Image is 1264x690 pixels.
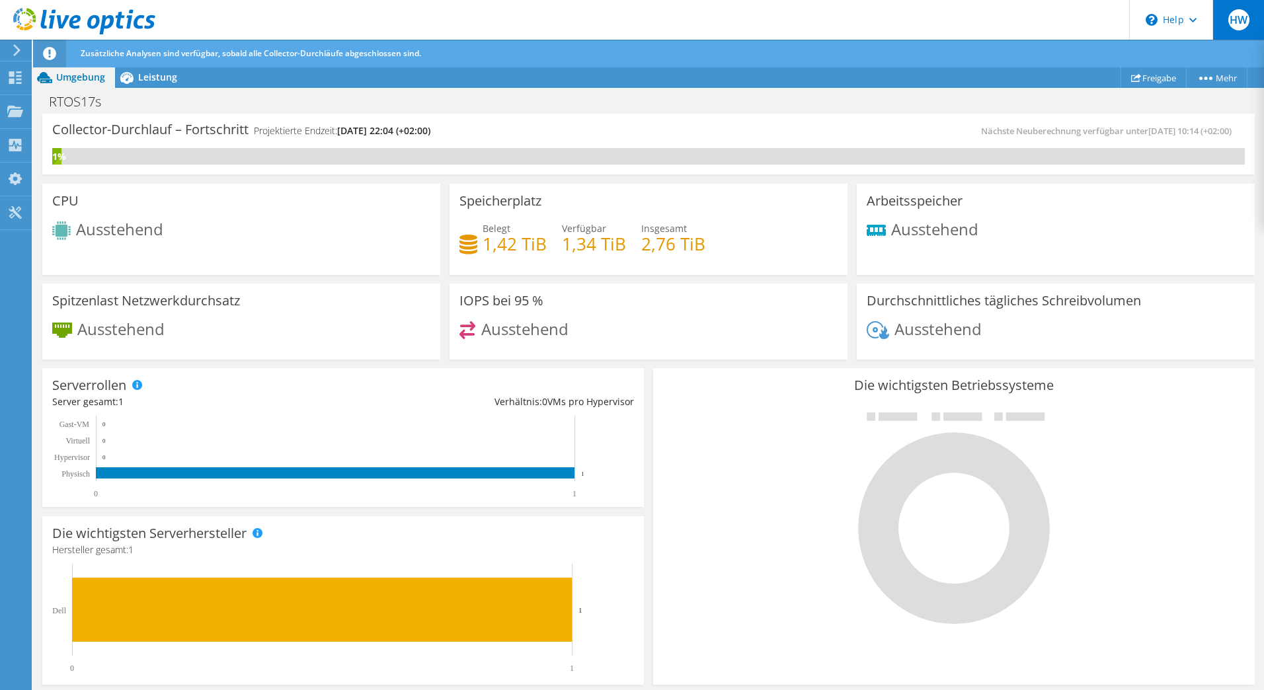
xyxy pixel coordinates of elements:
[891,217,978,239] span: Ausstehend
[52,395,343,409] div: Server gesamt:
[76,218,163,240] span: Ausstehend
[459,293,543,308] h3: IOPS bei 95 %
[483,222,510,235] span: Belegt
[981,125,1238,137] span: Nächste Neuberechnung verfügbar unter
[894,317,982,339] span: Ausstehend
[867,194,963,208] h3: Arbeitsspeicher
[52,149,61,164] div: 1%
[573,489,576,498] text: 1
[570,664,574,673] text: 1
[663,378,1245,393] h3: Die wichtigsten Betriebssysteme
[52,543,634,557] h4: Hersteller gesamt:
[94,489,98,498] text: 0
[52,293,240,308] h3: Spitzenlast Netzwerkdurchsatz
[481,317,569,339] span: Ausstehend
[56,71,105,83] span: Umgebung
[459,194,541,208] h3: Speicherplatz
[54,453,90,462] text: Hypervisor
[641,222,687,235] span: Insgesamt
[337,124,430,137] span: [DATE] 22:04 (+02:00)
[581,471,584,477] text: 1
[52,526,247,541] h3: Die wichtigsten Serverhersteller
[343,395,634,409] div: Verhältnis: VMs pro Hypervisor
[102,454,106,461] text: 0
[81,48,421,59] span: Zusätzliche Analysen sind verfügbar, sobald alle Collector-Durchläufe abgeschlossen sind.
[77,317,165,339] span: Ausstehend
[867,293,1141,308] h3: Durchschnittliches tägliches Schreibvolumen
[483,237,547,251] h4: 1,42 TiB
[1186,67,1247,88] a: Mehr
[254,124,430,138] h4: Projektierte Endzeit:
[65,436,90,445] text: Virtuell
[43,95,122,109] h1: RTOS17s
[70,664,74,673] text: 0
[1146,14,1158,26] svg: \n
[542,395,547,408] span: 0
[128,543,134,556] span: 1
[52,606,66,615] text: Dell
[1148,125,1232,137] span: [DATE] 10:14 (+02:00)
[52,194,79,208] h3: CPU
[102,421,106,428] text: 0
[102,438,106,444] text: 0
[52,378,126,393] h3: Serverrollen
[59,420,90,429] text: Gast-VM
[118,395,124,408] span: 1
[578,606,582,614] text: 1
[562,237,626,251] h4: 1,34 TiB
[1228,9,1249,30] span: HW
[641,237,705,251] h4: 2,76 TiB
[562,222,606,235] span: Verfügbar
[61,469,90,479] text: Physisch
[138,71,177,83] span: Leistung
[1121,67,1187,88] a: Freigabe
